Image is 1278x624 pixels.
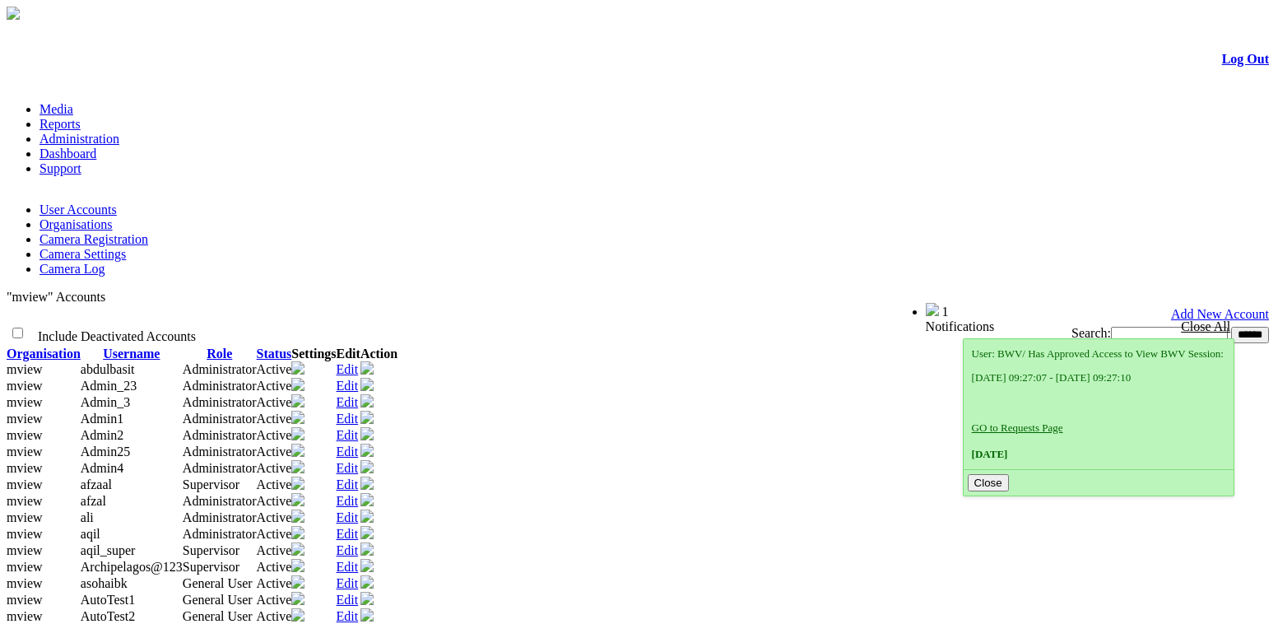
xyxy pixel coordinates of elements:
div: Search: [623,326,1269,343]
td: Administrator [183,444,257,460]
a: Edit [337,379,359,393]
span: abdulbasit [81,362,135,376]
a: Organisation [7,347,81,361]
span: ali [81,510,94,524]
a: GO to Requests Page [972,421,1063,434]
img: user-active-green-icon.svg [360,427,374,440]
td: Active [257,394,292,411]
a: Edit [337,428,359,442]
span: asohaibk [81,576,128,590]
a: Deactivate [360,528,374,542]
td: Administrator [183,526,257,543]
span: mview [7,494,43,508]
span: mview [7,609,43,623]
a: Reports [40,117,81,131]
a: Deactivate [360,396,374,410]
td: Administrator [183,378,257,394]
a: Deactivate [360,363,374,377]
span: mview [7,593,43,607]
span: 1 [942,305,949,319]
span: Admin_3 [81,395,130,409]
img: user-active-green-icon.svg [360,543,374,556]
a: Deactivate [360,445,374,459]
td: Active [257,444,292,460]
span: AutoTest2 [81,609,135,623]
td: Supervisor [183,559,257,575]
a: Deactivate [360,495,374,509]
td: Administrator [183,510,257,526]
span: Admin2 [81,428,123,442]
td: General User [183,575,257,592]
a: Administration [40,132,119,146]
img: user-active-green-icon.svg [360,608,374,622]
a: Camera Registration [40,232,148,246]
a: Edit [337,494,359,508]
a: Status [257,347,292,361]
a: Support [40,161,81,175]
a: Edit [337,543,359,557]
img: camera24.png [291,608,304,622]
a: Role [207,347,232,361]
a: Deactivate [360,561,374,575]
a: Deactivate [360,412,374,426]
img: user-active-green-icon.svg [360,411,374,424]
td: Active [257,493,292,510]
a: Camera Settings [40,247,126,261]
img: user-active-green-icon.svg [360,477,374,490]
img: user-active-green-icon.svg [360,361,374,375]
span: mview [7,362,43,376]
span: mview [7,412,43,426]
a: Deactivate [360,478,374,492]
td: Active [257,510,292,526]
img: camera24.png [291,575,304,589]
td: Active [257,460,292,477]
td: Supervisor [183,543,257,559]
span: Include Deactivated Accounts [38,329,196,343]
img: user-active-green-icon.svg [360,575,374,589]
span: mview [7,576,43,590]
span: mview [7,428,43,442]
a: Deactivate [360,544,374,558]
img: user-active-green-icon.svg [360,493,374,506]
a: Close All [1181,319,1230,333]
a: Deactivate [360,380,374,393]
td: Active [257,559,292,575]
a: Edit [337,510,359,524]
span: mview [7,445,43,459]
span: Admin4 [81,461,123,475]
a: Edit [337,362,359,376]
td: Active [257,477,292,493]
span: mview [7,477,43,491]
td: Administrator [183,361,257,378]
td: Administrator [183,394,257,411]
img: arrow-3.png [7,7,20,20]
a: Username [103,347,160,361]
a: Edit [337,560,359,574]
img: camera24.png [291,378,304,391]
a: Edit [337,412,359,426]
img: camera24.png [291,493,304,506]
th: Settings [291,347,336,361]
img: user-active-green-icon.svg [360,526,374,539]
button: Close [968,474,1009,491]
div: Notifications [926,319,1237,334]
a: Camera Log [40,262,105,276]
span: afzaal [81,477,112,491]
img: camera24.png [291,411,304,424]
a: Edit [337,609,359,623]
td: Active [257,526,292,543]
img: camera24.png [291,361,304,375]
span: mview [7,510,43,524]
td: Administrator [183,411,257,427]
img: camera24.png [291,526,304,539]
img: camera24.png [291,510,304,523]
td: Active [257,575,292,592]
td: Active [257,543,292,559]
img: camera24.png [291,444,304,457]
a: Deactivate [360,577,374,591]
img: camera24.png [291,592,304,605]
p: [DATE] 09:27:07 - [DATE] 09:27:10 [972,371,1225,384]
img: camera24.png [291,427,304,440]
a: Edit [337,527,359,541]
th: Action [360,347,397,361]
